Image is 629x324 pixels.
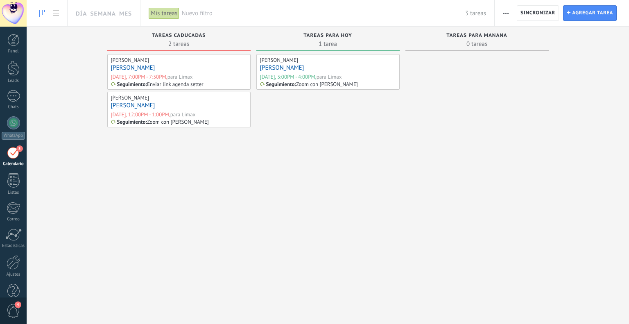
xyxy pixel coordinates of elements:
div: [PERSON_NAME] [111,94,149,101]
div: WhatsApp [2,132,25,140]
a: [PERSON_NAME] [111,102,155,109]
span: Tareas para mañana [446,33,507,39]
div: : [111,119,147,125]
p: Enviar link agenda setter [147,81,204,88]
p: Zoom con [PERSON_NAME] [296,81,358,88]
p: Seguimiento [266,81,295,88]
div: Calendario [2,161,25,167]
div: Leads [2,78,25,84]
button: Sincronizar [517,5,559,21]
p: Seguimiento [117,119,146,125]
p: Zoom con [PERSON_NAME] [147,118,209,125]
div: Chats [2,104,25,110]
span: 0 tareas [410,40,545,48]
span: 1 tarea [260,40,396,48]
span: 3 tareas [465,9,486,17]
div: : [111,81,147,88]
div: Panel [2,49,25,54]
div: Correo [2,217,25,222]
div: [DATE], 7:00PM - 7:30PM, [111,73,167,80]
span: Tareas caducadas [152,33,206,39]
div: [DATE], 12:00PM - 1:00PM, [111,111,170,118]
a: [PERSON_NAME] [260,64,304,72]
div: Ajustes [2,272,25,277]
button: Agregar tarea [563,5,617,21]
div: para Limax [167,73,193,80]
span: Nuevo filtro [181,9,465,17]
a: [PERSON_NAME] [111,64,155,72]
div: : [260,81,296,88]
span: 2 tareas [111,40,247,48]
span: 3 [16,145,23,152]
div: [DATE], 3:00PM - 4:00PM, [260,73,317,80]
div: [PERSON_NAME] [260,57,298,63]
p: Seguimiento [117,81,146,88]
span: Agregar tarea [572,6,613,20]
div: para Limax [317,73,342,80]
div: Tareas para hoy [260,33,396,40]
span: 4 [15,301,21,308]
div: Tareas caducadas [111,33,247,40]
div: [PERSON_NAME] [111,57,149,63]
div: Mis tareas [149,7,179,19]
div: Tareas para mañana [410,33,545,40]
div: Estadísticas [2,243,25,249]
div: para Limax [170,111,196,118]
span: Tareas para hoy [303,33,352,39]
div: Listas [2,190,25,195]
span: Sincronizar [520,11,555,16]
